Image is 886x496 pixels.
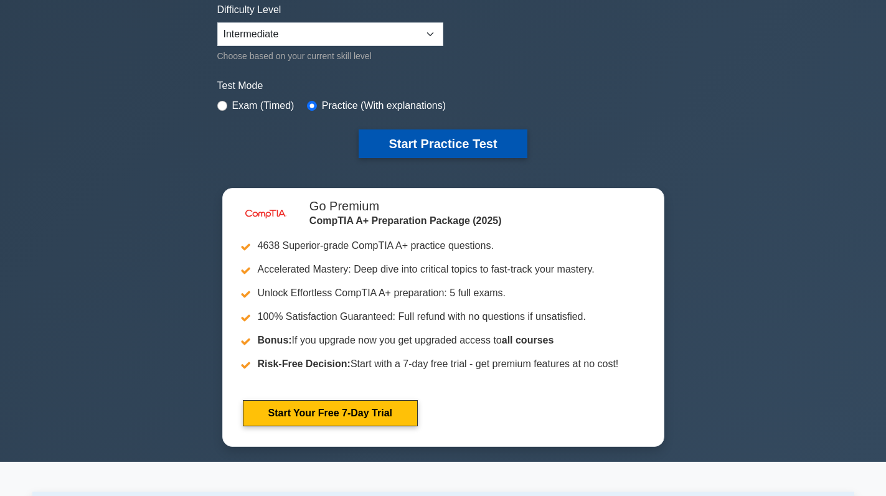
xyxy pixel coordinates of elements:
button: Start Practice Test [359,129,527,158]
label: Exam (Timed) [232,98,295,113]
label: Practice (With explanations) [322,98,446,113]
label: Test Mode [217,78,669,93]
label: Difficulty Level [217,2,281,17]
a: Start Your Free 7-Day Trial [243,400,418,426]
div: Choose based on your current skill level [217,49,443,63]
